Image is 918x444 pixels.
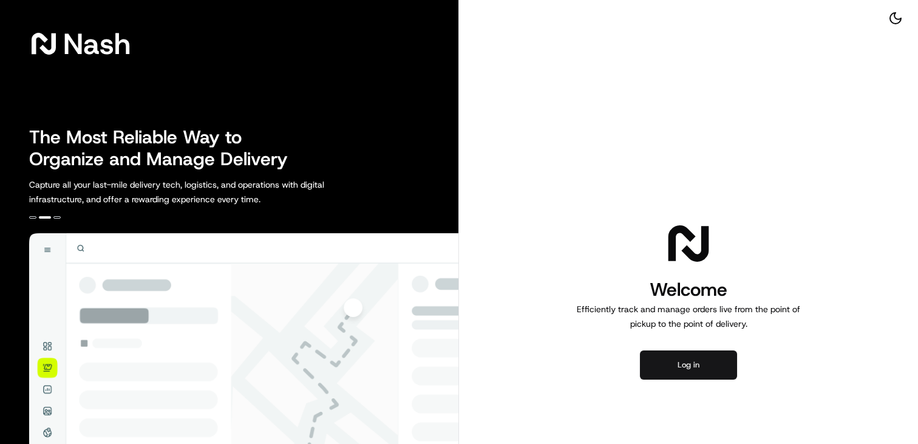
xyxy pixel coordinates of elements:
[572,278,805,302] h1: Welcome
[63,32,131,56] span: Nash
[572,302,805,331] p: Efficiently track and manage orders live from the point of pickup to the point of delivery.
[29,177,379,207] p: Capture all your last-mile delivery tech, logistics, and operations with digital infrastructure, ...
[640,350,737,380] button: Log in
[29,126,301,170] h2: The Most Reliable Way to Organize and Manage Delivery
